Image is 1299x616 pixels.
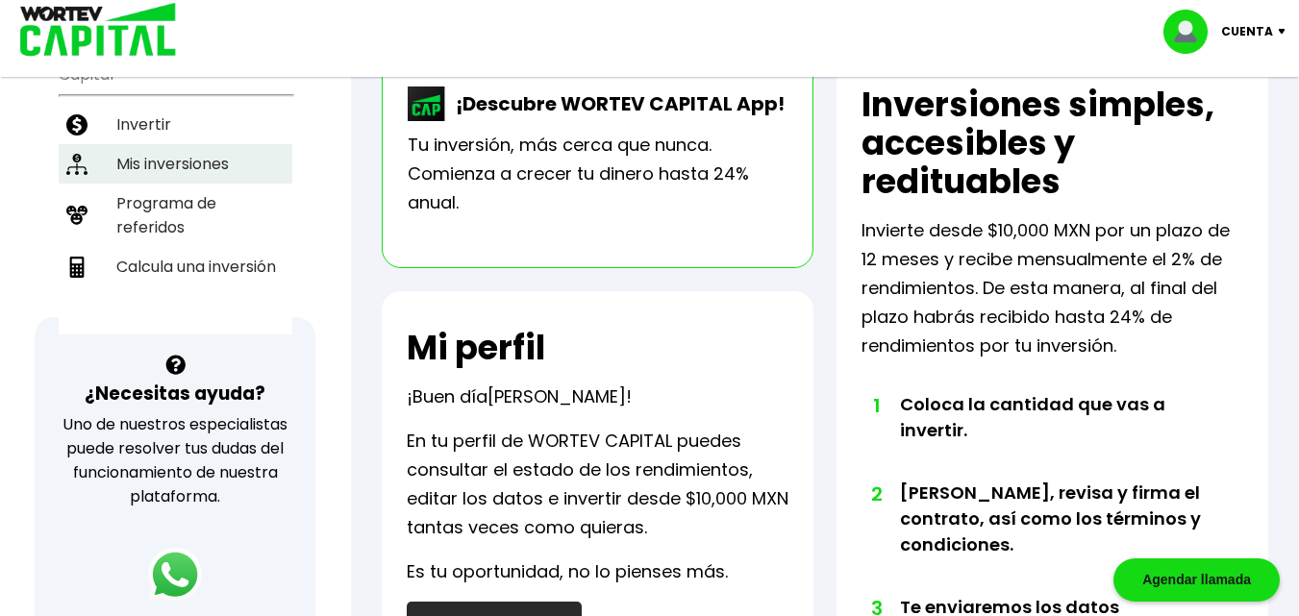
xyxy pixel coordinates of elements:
[60,412,290,508] p: Uno de nuestros especialistas puede resolver tus dudas del funcionamiento de nuestra plataforma.
[66,205,87,226] img: recomiendanos-icon.9b8e9327.svg
[487,384,626,408] span: [PERSON_NAME]
[862,216,1243,360] p: Invierte desde $10,000 MXN por un plazo de 12 meses y recibe mensualmente el 2% de rendimientos. ...
[1163,10,1221,54] img: profile-image
[1273,29,1299,35] img: icon-down
[148,548,202,602] img: logos_whatsapp-icon.242b2217.svg
[1221,17,1273,46] p: Cuenta
[407,382,632,411] p: ¡Buen día !
[407,427,788,542] p: En tu perfil de WORTEV CAPITAL puedes consultar el estado de los rendimientos, editar los datos e...
[85,380,265,407] h3: ¿Necesitas ayuda?
[59,184,292,247] a: Programa de referidos
[407,329,545,367] h2: Mi perfil
[59,247,292,286] a: Calcula una inversión
[900,391,1205,480] li: Coloca la cantidad que vas a invertir.
[59,144,292,184] a: Mis inversiones
[59,105,292,144] a: Invertir
[66,257,87,278] img: calculadora-icon.17d418c4.svg
[446,89,785,118] p: ¡Descubre WORTEV CAPITAL App!
[900,480,1205,594] li: [PERSON_NAME], revisa y firma el contrato, así como los términos y condiciones.
[66,154,87,175] img: inversiones-icon.6695dc30.svg
[59,53,292,334] ul: Capital
[871,480,881,508] span: 2
[408,86,446,121] img: wortev-capital-app-icon
[862,86,1243,201] h2: Inversiones simples, accesibles y redituables
[66,114,87,136] img: invertir-icon.b3b967d7.svg
[1113,558,1280,602] div: Agendar llamada
[871,391,881,420] span: 1
[408,131,787,217] p: Tu inversión, más cerca que nunca. Comienza a crecer tu dinero hasta 24% anual.
[407,557,728,586] p: Es tu oportunidad, no lo pienses más.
